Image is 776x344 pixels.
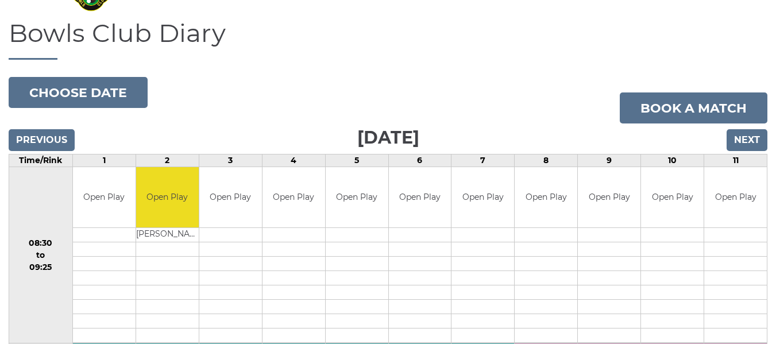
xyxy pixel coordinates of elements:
[704,167,767,227] td: Open Play
[72,154,136,167] td: 1
[578,167,640,227] td: Open Play
[199,154,262,167] td: 3
[136,154,199,167] td: 2
[620,92,767,123] a: Book a match
[9,19,767,60] h1: Bowls Club Diary
[262,154,325,167] td: 4
[727,129,767,151] input: Next
[9,154,73,167] td: Time/Rink
[136,167,199,227] td: Open Play
[199,167,262,227] td: Open Play
[73,167,136,227] td: Open Play
[515,154,578,167] td: 8
[451,167,514,227] td: Open Play
[641,167,704,227] td: Open Play
[9,167,73,343] td: 08:30 to 09:25
[326,167,388,227] td: Open Play
[9,77,148,108] button: Choose date
[641,154,704,167] td: 10
[389,167,451,227] td: Open Play
[136,227,199,242] td: [PERSON_NAME]
[515,167,577,227] td: Open Play
[9,129,75,151] input: Previous
[704,154,767,167] td: 11
[325,154,388,167] td: 5
[262,167,325,227] td: Open Play
[388,154,451,167] td: 6
[578,154,641,167] td: 9
[451,154,515,167] td: 7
